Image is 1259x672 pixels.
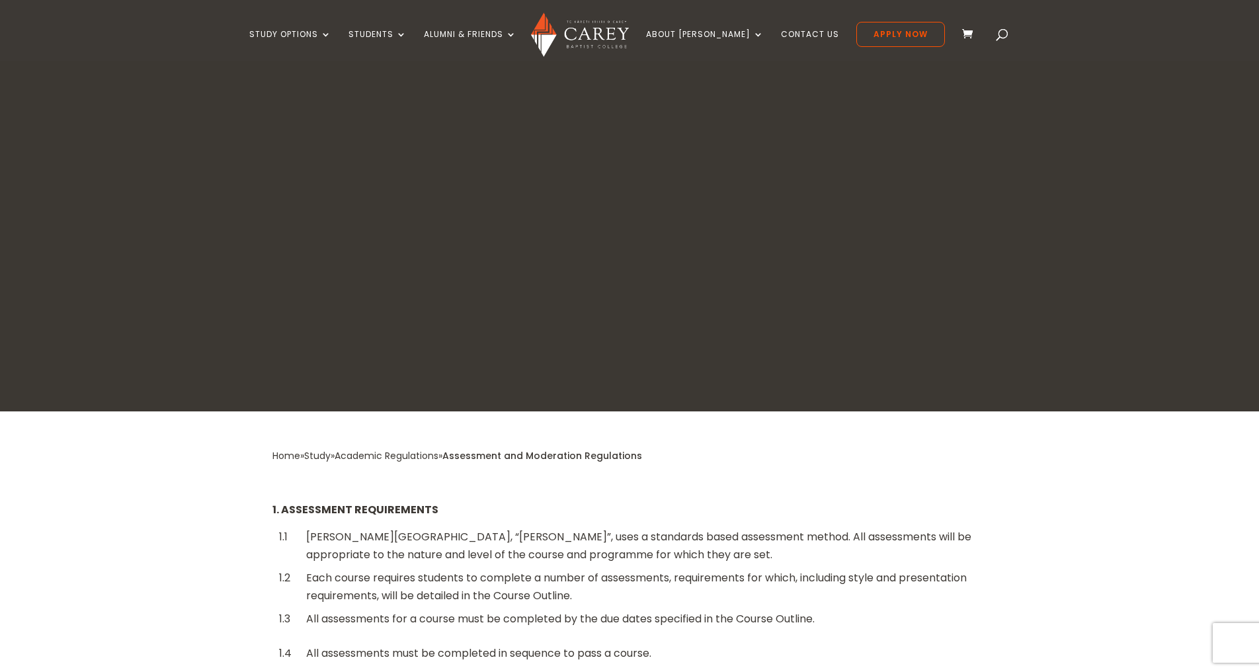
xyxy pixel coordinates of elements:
[272,502,438,517] strong: 1. ASSESSMENT REQUIREMENTS
[306,569,980,605] div: Each course requires students to complete a number of assessments, requirements for which, includ...
[279,610,292,628] div: 1.3
[335,449,438,462] a: Academic Regulations
[424,30,516,61] a: Alumni & Friends
[348,30,407,61] a: Students
[856,22,945,47] a: Apply Now
[646,30,764,61] a: About [PERSON_NAME]
[249,30,331,61] a: Study Options
[442,449,642,462] span: Assessment and Moderation Regulations
[306,644,980,662] div: All assessments must be completed in sequence to pass a course.
[279,528,292,546] div: 1.1
[272,449,300,462] a: Home
[531,13,628,57] img: Carey Baptist College
[304,449,331,462] a: Study
[279,569,292,587] div: 1.2
[306,610,980,628] div: All assessments for a course must be completed by the due dates specified in the Course Outline.
[279,644,292,662] div: 1.4
[781,30,839,61] a: Contact Us
[272,449,642,462] span: » » »
[306,528,980,564] div: [PERSON_NAME][GEOGRAPHIC_DATA], “[PERSON_NAME]”, uses a standards based assessment method. All as...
